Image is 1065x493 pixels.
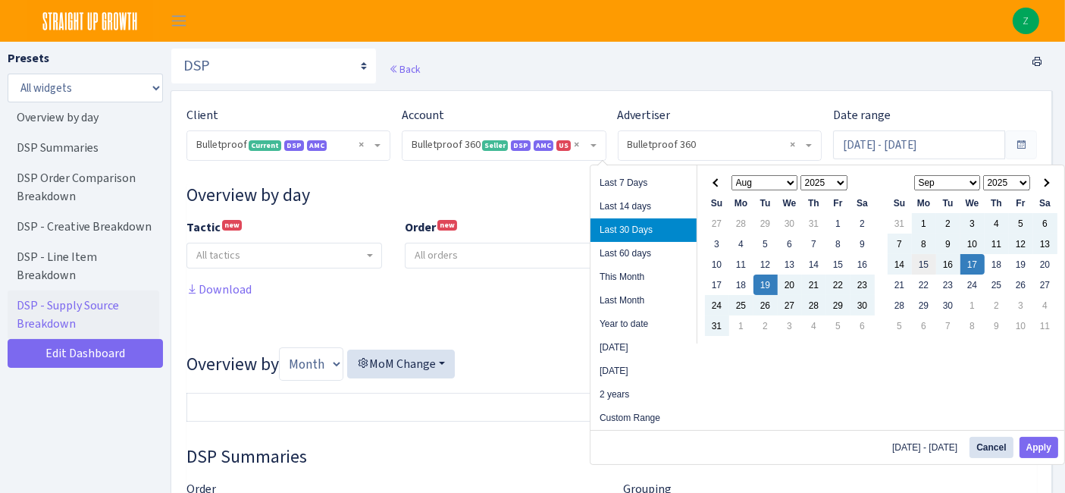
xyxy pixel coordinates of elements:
[402,106,444,124] label: Account
[186,347,1037,381] h3: Overview by
[778,193,802,213] th: We
[969,437,1013,458] button: Cancel
[985,316,1009,336] td: 9
[705,234,729,254] td: 3
[729,254,753,275] td: 11
[802,295,826,316] td: 28
[437,220,457,231] sup: new
[826,234,850,254] td: 8
[405,219,436,235] b: Order
[729,275,753,295] td: 18
[778,295,802,316] td: 27
[888,234,912,254] td: 7
[826,254,850,275] td: 15
[347,350,455,378] button: MoM Change
[826,275,850,295] td: 22
[729,316,753,336] td: 1
[753,295,778,316] td: 26
[802,213,826,234] td: 31
[1013,8,1039,34] a: Z
[556,140,571,151] span: US
[1020,437,1058,458] button: Apply
[912,275,936,295] td: 22
[359,137,364,152] span: Remove all items
[802,316,826,336] td: 4
[705,316,729,336] td: 31
[186,219,221,235] b: Tactic
[753,316,778,336] td: 2
[888,295,912,316] td: 28
[590,242,697,265] li: Last 60 days
[826,213,850,234] td: 1
[960,275,985,295] td: 24
[936,295,960,316] td: 30
[985,295,1009,316] td: 2
[985,275,1009,295] td: 25
[619,131,821,160] span: Bulletproof 360
[833,106,891,124] label: Date range
[936,254,960,275] td: 16
[403,131,605,160] span: Bulletproof 360 <span class="badge badge-success">Seller</span><span class="badge badge-primary">...
[186,446,1037,468] h3: Widget #37
[850,275,875,295] td: 23
[802,193,826,213] th: Th
[888,316,912,336] td: 5
[985,234,1009,254] td: 11
[888,213,912,234] td: 31
[590,289,697,312] li: Last Month
[590,171,697,195] li: Last 7 Days
[936,193,960,213] th: Tu
[790,137,795,152] span: Remove all items
[985,193,1009,213] th: Th
[888,275,912,295] td: 21
[960,213,985,234] td: 3
[1009,234,1033,254] td: 12
[729,234,753,254] td: 4
[753,193,778,213] th: Tu
[960,234,985,254] td: 10
[628,137,803,152] span: Bulletproof 360
[1033,213,1057,234] td: 6
[960,193,985,213] th: We
[618,106,671,124] label: Advertiser
[1033,234,1057,254] td: 13
[753,275,778,295] td: 19
[1009,254,1033,275] td: 19
[590,383,697,407] li: 2 years
[705,295,729,316] td: 24
[1033,193,1057,213] th: Sa
[534,140,553,151] span: Amazon Marketing Cloud
[778,213,802,234] td: 30
[590,336,697,360] li: [DATE]
[778,254,802,275] td: 13
[778,316,802,336] td: 3
[590,360,697,383] li: [DATE]
[936,213,960,234] td: 2
[892,443,963,452] span: [DATE] - [DATE]
[850,193,875,213] th: Sa
[985,254,1009,275] td: 18
[160,8,198,33] button: Toggle navigation
[850,213,875,234] td: 2
[1033,254,1057,275] td: 20
[1013,8,1039,34] img: Zach Belous
[960,254,985,275] td: 17
[729,193,753,213] th: Mo
[412,137,587,152] span: Bulletproof 360 <span class="badge badge-success">Seller</span><span class="badge badge-primary">...
[705,193,729,213] th: Su
[590,195,697,218] li: Last 14 days
[8,339,163,368] a: Edit Dashboard
[778,234,802,254] td: 6
[985,213,1009,234] td: 4
[8,212,159,242] a: DSP - Creative Breakdown
[729,295,753,316] td: 25
[753,234,778,254] td: 5
[222,220,242,231] sup: new
[406,243,673,268] input: All orders
[187,131,390,160] span: Bulletproof <span class="badge badge-success">Current</span><span class="badge badge-primary">DSP...
[912,254,936,275] td: 15
[284,140,304,151] span: DSP
[1009,295,1033,316] td: 3
[1009,275,1033,295] td: 26
[307,140,327,151] span: AMC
